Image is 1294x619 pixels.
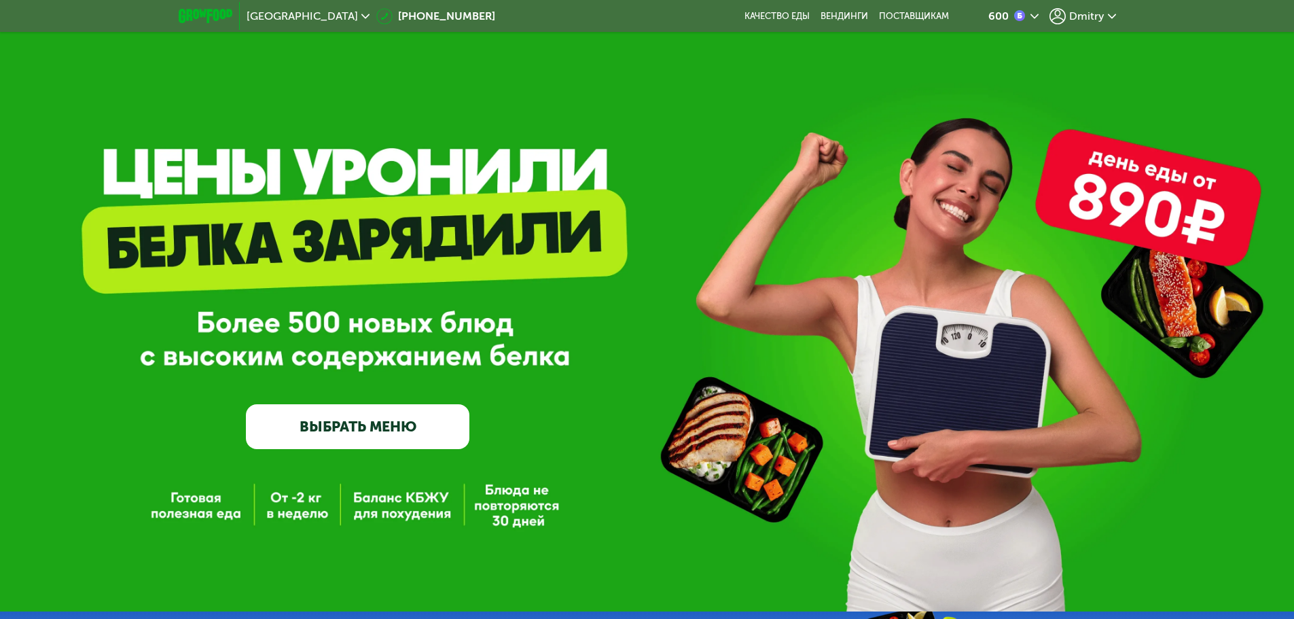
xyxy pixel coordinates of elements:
div: поставщикам [879,11,949,22]
a: ВЫБРАТЬ МЕНЮ [246,404,469,449]
a: Вендинги [821,11,868,22]
a: Качество еды [744,11,810,22]
div: 600 [988,11,1009,22]
span: [GEOGRAPHIC_DATA] [247,11,358,22]
span: Dmitry [1069,11,1104,22]
a: [PHONE_NUMBER] [376,8,495,24]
